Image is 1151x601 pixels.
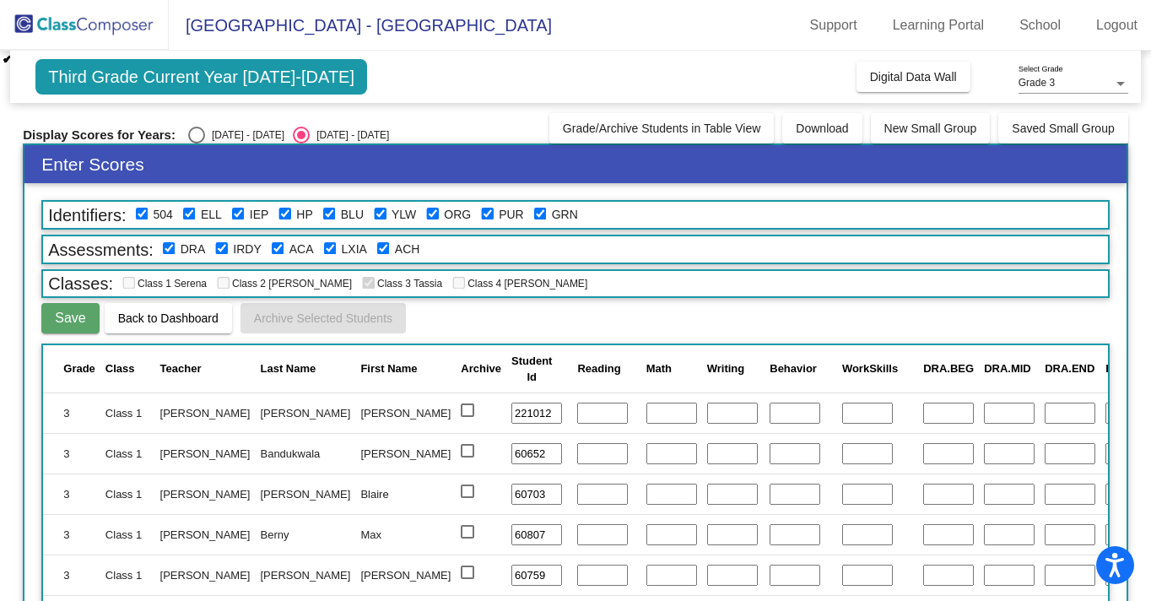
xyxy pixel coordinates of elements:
[155,555,256,595] td: [PERSON_NAME]
[240,303,406,333] button: Archive Selected Students
[870,70,957,84] span: Digital Data Wall
[155,433,256,474] td: [PERSON_NAME]
[105,360,150,377] div: Class
[1012,122,1114,135] span: Saved Small Group
[923,362,974,375] span: DRA.BEG
[188,127,389,143] mat-radio-group: Select an option
[41,303,99,333] button: Save
[362,278,442,290] span: Class 3 Tassia
[105,303,232,333] button: Back to Dashboard
[360,360,451,377] div: First Name
[43,238,158,262] span: Assessments:
[511,353,567,386] div: Student Id
[100,555,155,595] td: Class 1
[770,360,817,377] div: Behavior
[461,362,501,375] span: Archive
[563,122,761,135] span: Grade/Archive Students in Table View
[884,122,977,135] span: New Small Group
[355,514,456,555] td: Max
[879,12,998,39] a: Learning Portal
[155,514,256,555] td: [PERSON_NAME]
[1083,12,1151,39] a: Logout
[43,203,131,227] span: Identifiers:
[355,474,456,514] td: Blaire
[260,360,316,377] div: Last Name
[856,62,970,92] button: Digital Data Wall
[296,206,312,224] label: Health Plan
[43,393,100,433] td: 3
[998,113,1127,143] button: Saved Small Group
[233,241,261,258] label: IReady
[35,59,367,95] span: Third Grade Current Year [DATE]-[DATE]
[160,360,202,377] div: Teacher
[646,360,672,377] div: Math
[201,206,222,224] label: English Language Learner
[1006,12,1074,39] a: School
[707,360,745,377] div: Writing
[549,113,775,143] button: Grade/Archive Students in Table View
[255,474,355,514] td: [PERSON_NAME]
[260,360,350,377] div: Last Name
[43,514,100,555] td: 3
[43,272,118,295] span: Classes:
[577,360,635,377] div: Reading
[160,360,251,377] div: Teacher
[181,241,206,258] label: DRA
[255,514,355,555] td: Berny
[169,12,552,39] span: [GEOGRAPHIC_DATA] - [GEOGRAPHIC_DATA]
[499,206,524,224] label: Purple Team
[43,555,100,595] td: 3
[444,206,471,224] label: Orange Team
[55,311,85,325] span: Save
[355,393,456,433] td: [PERSON_NAME]
[217,278,352,290] span: Class 2 [PERSON_NAME]
[842,360,913,377] div: WorkSkills
[577,360,620,377] div: Reading
[255,393,355,433] td: [PERSON_NAME]
[341,206,364,224] label: Blue Team
[707,360,760,377] div: Writing
[122,278,207,290] span: Class 1 Serena
[205,127,284,143] div: [DATE] - [DATE]
[796,122,848,135] span: Download
[395,241,420,258] label: Achieve 3000
[392,206,416,224] label: Yellow Team
[1019,77,1055,89] span: Grade 3
[155,393,256,433] td: [PERSON_NAME]
[155,474,256,514] td: [PERSON_NAME]
[797,12,871,39] a: Support
[100,514,155,555] td: Class 1
[100,433,155,474] td: Class 1
[646,360,697,377] div: Math
[100,474,155,514] td: Class 1
[452,278,587,290] span: Class 4 [PERSON_NAME]
[250,206,269,224] label: Resource
[24,145,1126,183] h3: Enter Scores
[105,360,135,377] div: Class
[842,360,898,377] div: WorkSkills
[360,360,417,377] div: First Name
[355,555,456,595] td: [PERSON_NAME]
[511,353,552,386] div: Student Id
[154,206,173,224] label: 504 Plan
[43,433,100,474] td: 3
[355,433,456,474] td: [PERSON_NAME]
[100,393,155,433] td: Class 1
[255,433,355,474] td: Bandukwala
[770,360,832,377] div: Behavior
[255,555,355,595] td: [PERSON_NAME]
[23,127,176,143] span: Display Scores for Years:
[310,127,389,143] div: [DATE] - [DATE]
[43,474,100,514] td: 3
[118,311,219,325] span: Back to Dashboard
[782,113,862,143] button: Download
[1045,362,1094,375] span: DRA.END
[43,345,100,393] th: Grade
[552,206,578,224] label: Green Team
[984,362,1031,375] span: DRA.MID
[289,241,314,258] label: Acadience
[254,311,392,325] span: Archive Selected Students
[871,113,991,143] button: New Small Group
[342,241,367,258] label: Lexia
